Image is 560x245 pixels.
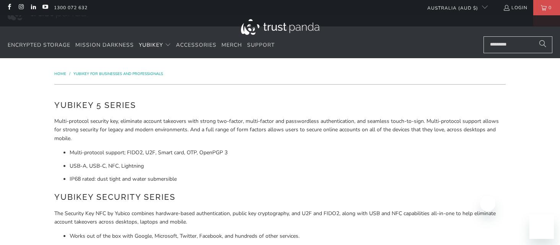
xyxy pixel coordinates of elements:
[503,3,527,12] a: Login
[176,36,217,54] a: Accessories
[75,41,134,49] span: Mission Darkness
[8,36,275,54] nav: Translation missing: en.navigation.header.main_nav
[54,71,66,77] span: Home
[221,36,242,54] a: Merch
[176,41,217,49] span: Accessories
[139,41,163,49] span: YubiKey
[139,36,171,54] summary: YubiKey
[6,5,12,11] a: Trust Panda Australia on Facebook
[483,36,552,53] input: Search...
[70,162,506,170] li: USB-A, USB-C, NFC, Lightning
[8,41,70,49] span: Encrypted Storage
[8,36,70,54] a: Encrypted Storage
[69,71,70,77] span: /
[54,191,506,203] h2: YubiKey Security Series
[42,5,48,11] a: Trust Panda Australia on YouTube
[247,41,275,49] span: Support
[70,232,506,240] li: Works out of the box with Google, Microsoft, Twitter, Facebook, and hundreds of other services.
[18,5,24,11] a: Trust Panda Australia on Instagram
[247,36,275,54] a: Support
[221,41,242,49] span: Merch
[533,36,552,53] button: Search
[480,196,495,211] iframe: Close message
[54,3,88,12] a: 1300 072 632
[30,5,36,11] a: Trust Panda Australia on LinkedIn
[54,99,506,111] h2: YubiKey 5 Series
[529,214,554,239] iframe: Button to launch messaging window
[73,71,163,77] a: YubiKey for Businesses and Professionals
[241,19,319,35] img: Trust Panda Australia
[75,36,134,54] a: Mission Darkness
[70,175,506,183] li: IP68 rated: dust tight and water submersible
[54,209,506,227] p: The Security Key NFC by Yubico combines hardware-based authentication, public key cryptography, a...
[54,71,67,77] a: Home
[54,117,506,143] p: Multi-protocol security key, eliminate account takeovers with strong two-factor, multi-factor and...
[70,149,506,157] li: Multi-protocol support; FIDO2, U2F, Smart card, OTP, OpenPGP 3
